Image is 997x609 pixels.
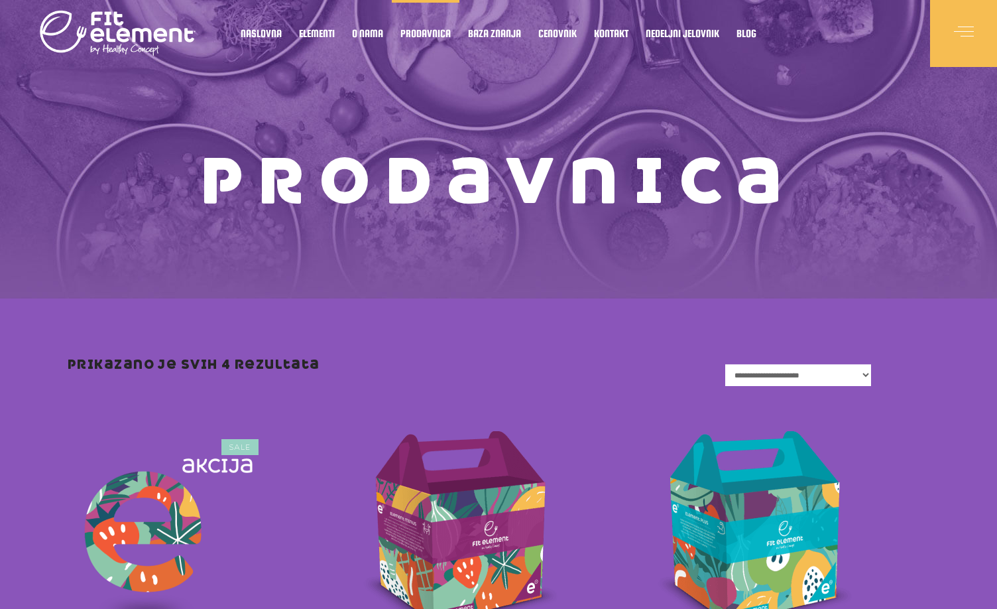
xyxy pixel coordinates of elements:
span: Nedeljni jelovnik [646,30,719,36]
span: Blog [736,30,756,36]
span: Baza znanja [468,30,521,36]
h1: Prodavnica [68,153,929,212]
img: logo light [40,7,196,60]
span: Kontakt [594,30,628,36]
select: Redosled [725,364,871,386]
span: Cenovnik [538,30,577,36]
p: Prikazano je svih 4 rezultata [68,358,320,372]
span: Elementi [299,30,335,36]
span: Sale [221,439,259,455]
span: Prodavnica [400,30,451,36]
span: O nama [352,30,383,36]
span: Naslovna [241,30,282,36]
